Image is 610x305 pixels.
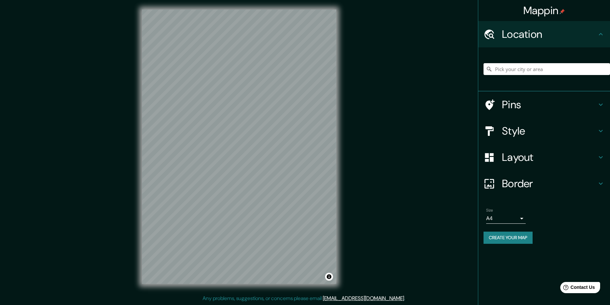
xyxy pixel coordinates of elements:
h4: Border [502,177,597,190]
div: Pins [478,91,610,118]
button: Toggle attribution [325,273,333,281]
div: . [405,294,406,302]
img: pin-icon.png [560,9,565,14]
div: Layout [478,144,610,170]
h4: Layout [502,151,597,164]
h4: Location [502,28,597,41]
a: [EMAIL_ADDRESS][DOMAIN_NAME] [323,295,404,302]
iframe: Help widget launcher [551,279,603,298]
button: Create your map [484,232,533,244]
div: . [406,294,407,302]
p: Any problems, suggestions, or concerns please email . [203,294,405,302]
canvas: Map [142,10,336,284]
h4: Style [502,124,597,138]
div: Border [478,170,610,197]
div: Location [478,21,610,47]
label: Size [486,208,493,213]
div: A4 [486,213,526,224]
h4: Mappin [523,4,565,17]
h4: Pins [502,98,597,111]
div: Style [478,118,610,144]
input: Pick your city or area [484,63,610,75]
